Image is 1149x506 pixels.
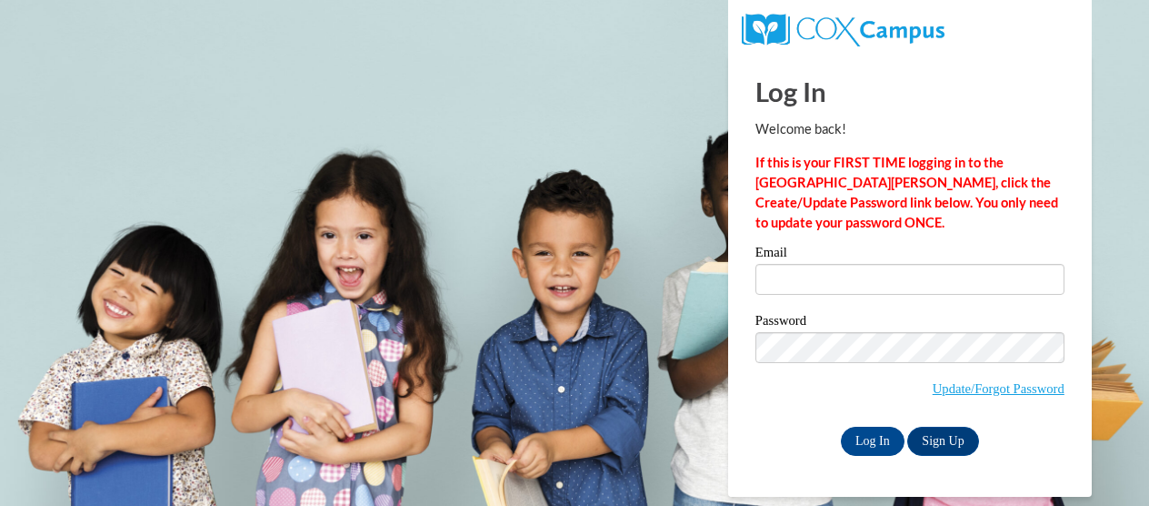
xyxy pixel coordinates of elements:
[742,21,944,36] a: COX Campus
[755,155,1058,230] strong: If this is your FIRST TIME logging in to the [GEOGRAPHIC_DATA][PERSON_NAME], click the Create/Upd...
[742,14,944,46] img: COX Campus
[933,381,1064,396] a: Update/Forgot Password
[907,427,978,456] a: Sign Up
[755,119,1064,139] p: Welcome back!
[755,314,1064,332] label: Password
[841,427,904,456] input: Log In
[755,73,1064,110] h1: Log In
[755,246,1064,264] label: Email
